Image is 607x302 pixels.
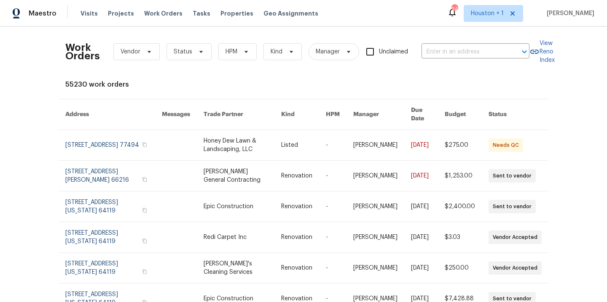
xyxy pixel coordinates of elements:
[141,207,148,214] button: Copy Address
[319,130,346,161] td: -
[274,253,319,283] td: Renovation
[174,48,192,56] span: Status
[274,161,319,191] td: Renovation
[346,253,404,283] td: [PERSON_NAME]
[518,46,530,58] button: Open
[319,99,346,130] th: HPM
[141,176,148,183] button: Copy Address
[65,80,542,89] div: 55230 work orders
[319,161,346,191] td: -
[319,222,346,253] td: -
[379,48,408,56] span: Unclaimed
[141,237,148,245] button: Copy Address
[29,9,56,18] span: Maestro
[274,191,319,222] td: Renovation
[346,222,404,253] td: [PERSON_NAME]
[274,99,319,130] th: Kind
[144,9,183,18] span: Work Orders
[197,99,275,130] th: Trade Partner
[197,253,275,283] td: [PERSON_NAME]'s Cleaning Services
[346,99,404,130] th: Manager
[529,39,555,64] a: View Reno Index
[263,9,318,18] span: Geo Assignments
[346,191,404,222] td: [PERSON_NAME]
[197,130,275,161] td: Honey Dew Lawn & Landscaping, LLC
[108,9,134,18] span: Projects
[543,9,594,18] span: [PERSON_NAME]
[438,99,482,130] th: Budget
[220,9,253,18] span: Properties
[155,99,197,130] th: Messages
[471,9,504,18] span: Houston + 1
[197,161,275,191] td: [PERSON_NAME] General Contracting
[274,130,319,161] td: Listed
[193,11,210,16] span: Tasks
[81,9,98,18] span: Visits
[141,141,148,148] button: Copy Address
[422,45,506,58] input: Enter in an address
[346,130,404,161] td: [PERSON_NAME]
[451,5,457,13] div: 24
[404,99,438,130] th: Due Date
[271,48,282,56] span: Kind
[319,191,346,222] td: -
[197,191,275,222] td: Epic Construction
[121,48,140,56] span: Vendor
[65,43,100,60] h2: Work Orders
[346,161,404,191] td: [PERSON_NAME]
[197,222,275,253] td: Redi Carpet Inc
[226,48,237,56] span: HPM
[141,268,148,276] button: Copy Address
[482,99,548,130] th: Status
[274,222,319,253] td: Renovation
[316,48,340,56] span: Manager
[319,253,346,283] td: -
[59,99,155,130] th: Address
